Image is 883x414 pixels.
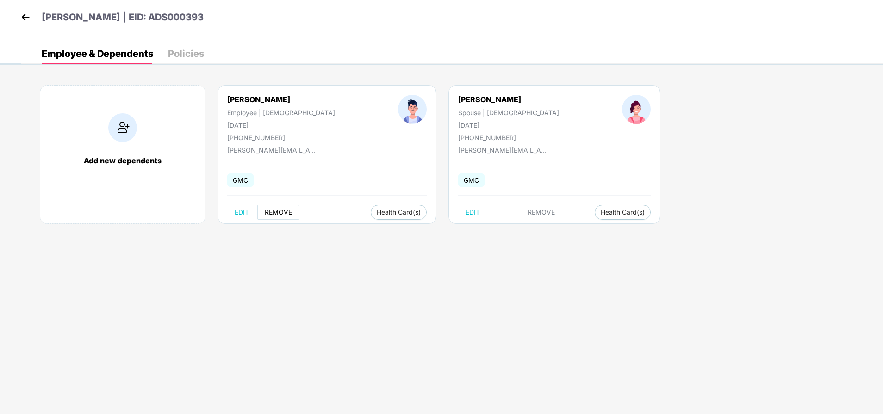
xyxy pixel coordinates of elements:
[168,49,204,58] div: Policies
[371,205,427,220] button: Health Card(s)
[227,205,256,220] button: EDIT
[227,146,320,154] div: [PERSON_NAME][EMAIL_ADDRESS][PERSON_NAME][DOMAIN_NAME]
[377,210,421,215] span: Health Card(s)
[622,95,651,124] img: profileImage
[466,209,480,216] span: EDIT
[265,209,292,216] span: REMOVE
[458,95,559,104] div: [PERSON_NAME]
[42,10,204,25] p: [PERSON_NAME] | EID: ADS000393
[108,113,137,142] img: addIcon
[458,146,551,154] div: [PERSON_NAME][EMAIL_ADDRESS][PERSON_NAME][DOMAIN_NAME]
[601,210,645,215] span: Health Card(s)
[227,173,254,187] span: GMC
[227,109,335,117] div: Employee | [DEMOGRAPHIC_DATA]
[227,134,335,142] div: [PHONE_NUMBER]
[458,121,559,129] div: [DATE]
[235,209,249,216] span: EDIT
[42,49,153,58] div: Employee & Dependents
[398,95,427,124] img: profileImage
[458,173,485,187] span: GMC
[227,95,335,104] div: [PERSON_NAME]
[458,109,559,117] div: Spouse | [DEMOGRAPHIC_DATA]
[458,205,487,220] button: EDIT
[520,205,562,220] button: REMOVE
[458,134,559,142] div: [PHONE_NUMBER]
[528,209,555,216] span: REMOVE
[50,156,196,165] div: Add new dependents
[227,121,335,129] div: [DATE]
[257,205,299,220] button: REMOVE
[19,10,32,24] img: back
[595,205,651,220] button: Health Card(s)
